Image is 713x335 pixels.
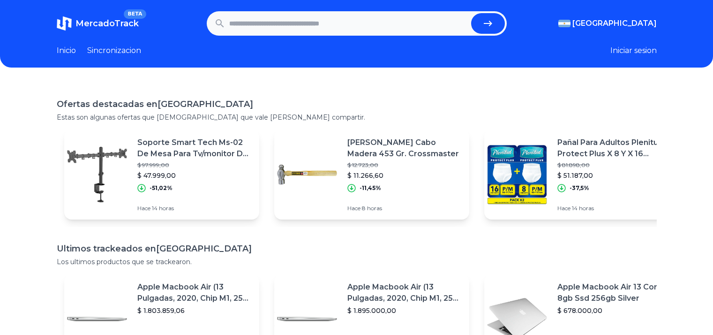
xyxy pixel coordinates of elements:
[57,242,657,255] h1: Ultimos trackeados en [GEOGRAPHIC_DATA]
[557,161,672,169] p: $ 81.898,00
[347,137,462,160] p: [PERSON_NAME] Cabo Madera 453 Gr. Crossmaster
[64,142,130,207] img: Featured image
[484,142,550,207] img: Featured image
[557,306,672,315] p: $ 678.000,00
[57,98,657,111] h1: Ofertas destacadas en [GEOGRAPHIC_DATA]
[150,184,173,192] p: -51,02%
[75,18,139,29] span: MercadoTrack
[137,282,252,304] p: Apple Macbook Air (13 Pulgadas, 2020, Chip M1, 256 Gb De Ssd, 8 Gb De Ram) - Plata
[347,161,462,169] p: $ 12.723,00
[557,171,672,180] p: $ 51.187,00
[347,282,462,304] p: Apple Macbook Air (13 Pulgadas, 2020, Chip M1, 256 Gb De Ssd, 8 Gb De Ram) - Plata
[557,205,672,212] p: Hace 14 horas
[347,205,462,212] p: Hace 8 horas
[570,184,589,192] p: -37,5%
[64,129,259,220] a: Featured imageSoporte Smart Tech Ms-02 De Mesa Para Tv/monitor De 13 A 27 Negro$ 97.999,00$ 47.99...
[274,129,469,220] a: Featured image[PERSON_NAME] Cabo Madera 453 Gr. Crossmaster$ 12.723,00$ 11.266,60-11,45%Hace 8 horas
[557,137,672,160] p: Pañal Para Adultos Plenitud Protect Plus X 8 Y X 16 Combo
[124,9,146,19] span: BETA
[558,20,570,27] img: Argentina
[484,129,679,220] a: Featured imagePañal Para Adultos Plenitud Protect Plus X 8 Y X 16 Combo$ 81.898,00$ 51.187,00-37,...
[57,45,76,56] a: Inicio
[360,184,381,192] p: -11,45%
[557,282,672,304] p: Apple Macbook Air 13 Core I5 8gb Ssd 256gb Silver
[137,161,252,169] p: $ 97.999,00
[57,16,139,31] a: MercadoTrackBETA
[137,171,252,180] p: $ 47.999,00
[572,18,657,29] span: [GEOGRAPHIC_DATA]
[347,171,462,180] p: $ 11.266,60
[137,205,252,212] p: Hace 14 horas
[610,45,657,56] button: Iniciar sesion
[558,18,657,29] button: [GEOGRAPHIC_DATA]
[137,306,252,315] p: $ 1.803.859,06
[57,113,657,122] p: Estas son algunas ofertas que [DEMOGRAPHIC_DATA] que vale [PERSON_NAME] compartir.
[274,142,340,207] img: Featured image
[57,257,657,266] p: Los ultimos productos que se trackearon.
[87,45,141,56] a: Sincronizacion
[137,137,252,160] p: Soporte Smart Tech Ms-02 De Mesa Para Tv/monitor De 13 A 27 Negro
[57,16,72,31] img: MercadoTrack
[347,306,462,315] p: $ 1.895.000,00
